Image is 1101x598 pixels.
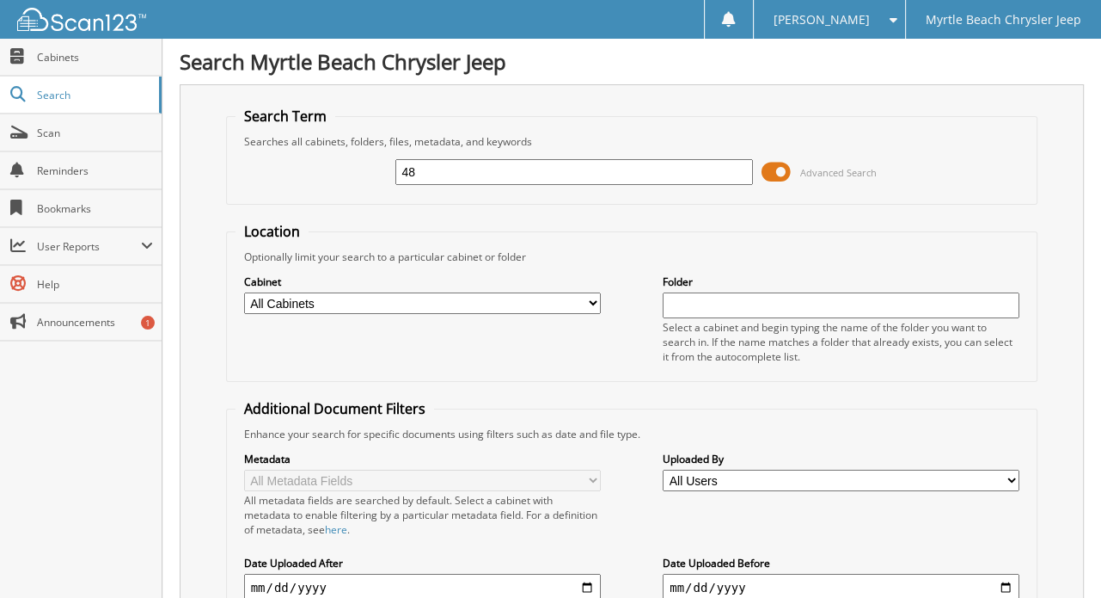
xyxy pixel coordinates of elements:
label: Date Uploaded Before [663,556,1019,570]
span: Advanced Search [800,166,877,179]
span: Reminders [37,163,153,178]
h1: Search Myrtle Beach Chrysler Jeep [180,47,1084,76]
span: Bookmarks [37,201,153,216]
div: Enhance your search for specific documents using filters such as date and file type. [235,427,1029,441]
span: Search [37,88,150,102]
a: here [325,522,347,537]
div: All metadata fields are searched by default. Select a cabinet with metadata to enable filtering b... [244,493,601,537]
label: Uploaded By [663,452,1019,466]
img: scan123-logo-white.svg [17,8,146,31]
label: Folder [663,274,1019,289]
legend: Additional Document Filters [235,399,434,418]
span: Cabinets [37,50,153,65]
legend: Search Term [235,107,335,126]
span: Announcements [37,315,153,330]
legend: Location [235,222,309,241]
div: Searches all cabinets, folders, files, metadata, and keywords [235,134,1029,149]
label: Date Uploaded After [244,556,601,570]
label: Metadata [244,452,601,466]
span: Myrtle Beach Chrysler Jeep [926,15,1081,25]
div: Select a cabinet and begin typing the name of the folder you want to search in. If the name match... [663,320,1019,364]
span: Help [37,277,153,292]
span: [PERSON_NAME] [774,15,870,25]
label: Cabinet [244,274,601,289]
div: 1 [141,316,155,330]
div: Optionally limit your search to a particular cabinet or folder [235,250,1029,264]
span: Scan [37,126,153,140]
span: User Reports [37,239,141,254]
iframe: Chat Widget [1015,515,1101,598]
